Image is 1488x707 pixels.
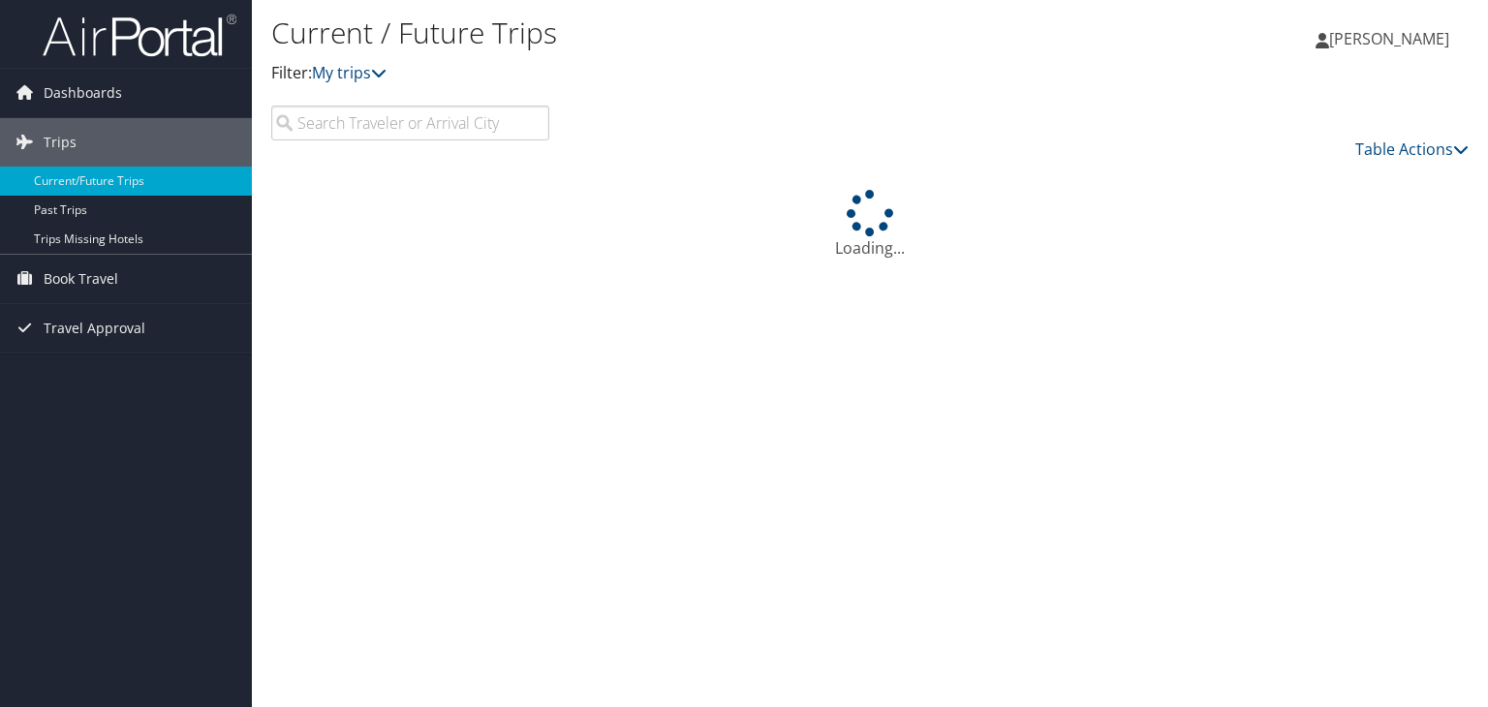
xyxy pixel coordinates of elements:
[1316,10,1469,68] a: [PERSON_NAME]
[312,62,387,83] a: My trips
[1355,138,1469,160] a: Table Actions
[271,106,549,140] input: Search Traveler or Arrival City
[44,304,145,353] span: Travel Approval
[271,61,1069,86] p: Filter:
[271,13,1069,53] h1: Current / Future Trips
[43,13,236,58] img: airportal-logo.png
[271,190,1469,260] div: Loading...
[44,255,118,303] span: Book Travel
[44,69,122,117] span: Dashboards
[1329,28,1449,49] span: [PERSON_NAME]
[44,118,77,167] span: Trips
